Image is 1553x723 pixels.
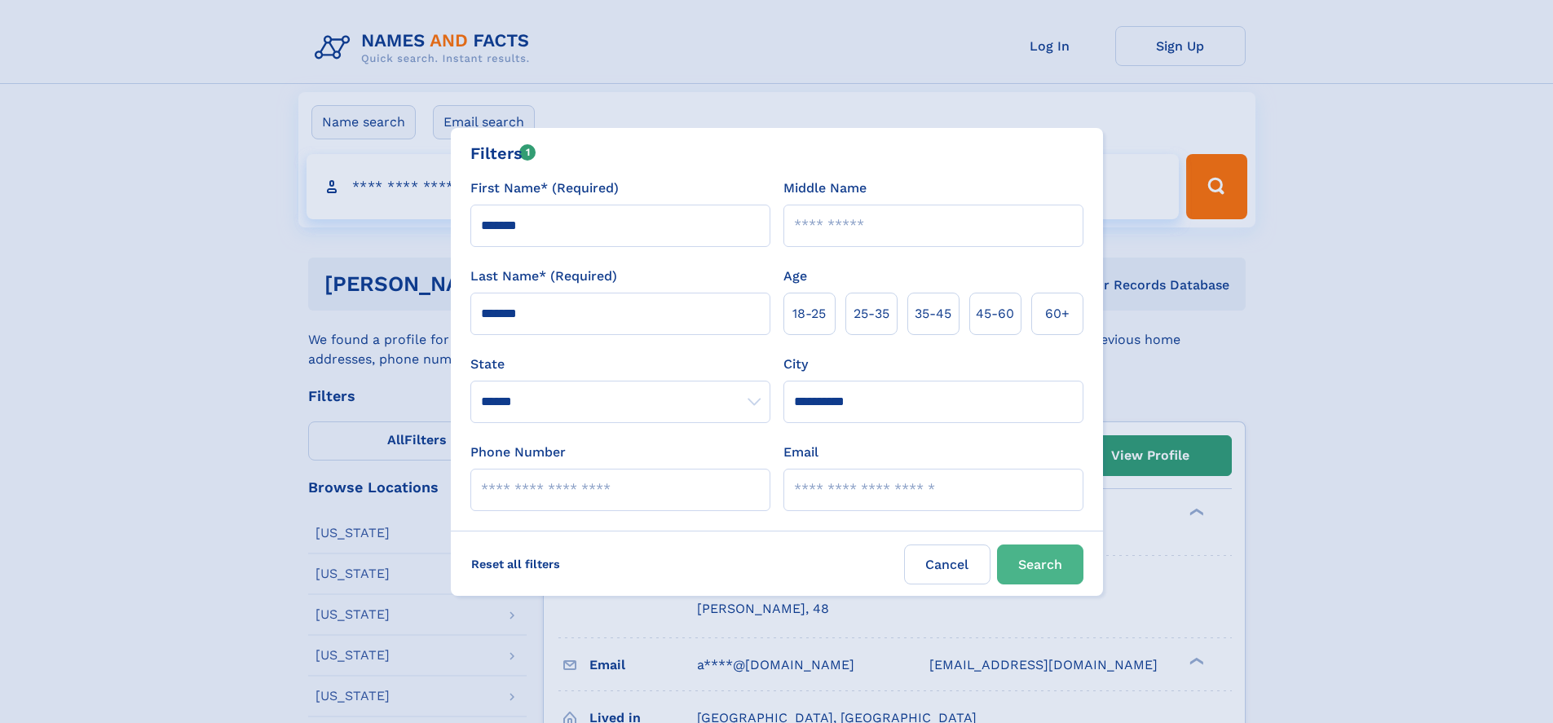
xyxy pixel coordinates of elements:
label: Reset all filters [461,544,571,584]
span: 45‑60 [976,304,1014,324]
label: Middle Name [783,179,867,198]
span: 60+ [1045,304,1070,324]
label: First Name* (Required) [470,179,619,198]
label: State [470,355,770,374]
div: Filters [470,141,536,165]
span: 18‑25 [792,304,826,324]
span: 25‑35 [854,304,889,324]
span: 35‑45 [915,304,951,324]
label: Cancel [904,544,990,584]
label: City [783,355,808,374]
label: Age [783,267,807,286]
label: Email [783,443,818,462]
label: Last Name* (Required) [470,267,617,286]
label: Phone Number [470,443,566,462]
button: Search [997,544,1083,584]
